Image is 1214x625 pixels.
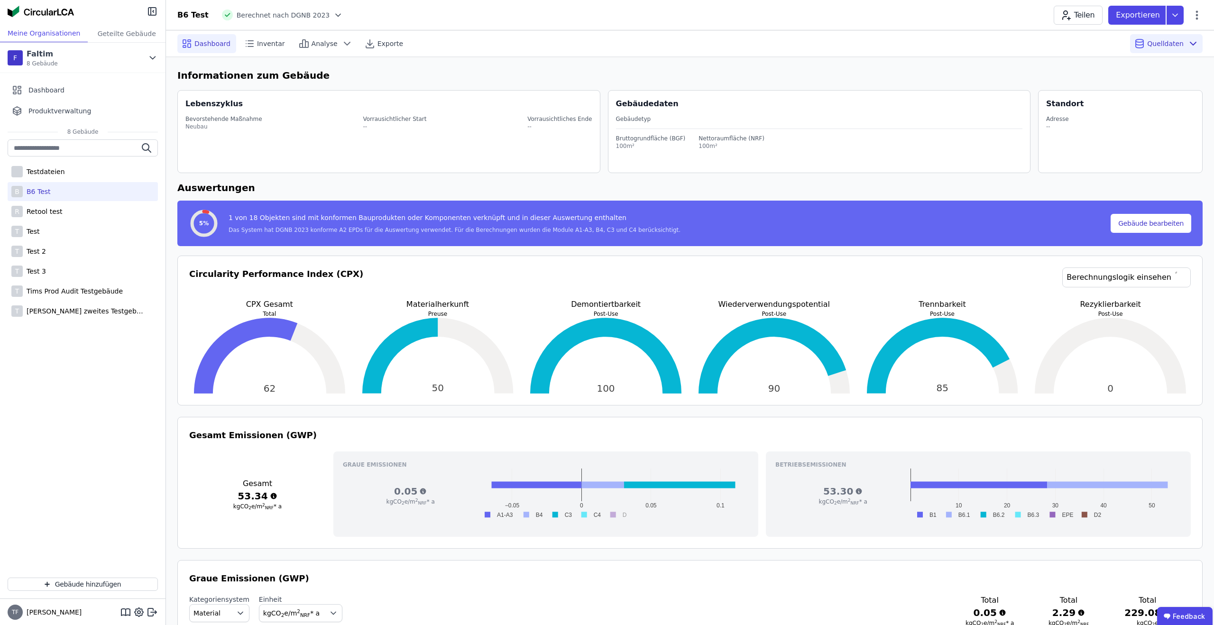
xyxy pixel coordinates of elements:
span: Dashboard [28,85,64,95]
div: B [11,186,23,197]
span: kgCO e/m * a [233,503,282,510]
h3: 229.08 [1123,606,1172,619]
div: Test 2 [23,247,46,256]
div: Adresse [1046,115,1069,123]
div: Das System hat DGNB 2023 konforme A2 EPDs für die Auswertung verwendet. Für die Berechnungen wurd... [229,226,681,234]
p: Post-Use [1030,310,1191,318]
p: CPX Gesamt [189,299,350,310]
div: -- [363,123,426,130]
p: Post-Use [694,310,855,318]
sub: NRF [418,501,426,506]
span: [PERSON_NAME] [23,607,82,617]
h3: 2.29 [1044,606,1093,619]
span: Inventar [257,39,285,48]
h3: Total [1123,595,1172,606]
div: Nettoraumfläche (NRF) [699,135,764,142]
p: Post-Use [525,310,686,318]
h3: Gesamt [189,478,326,489]
div: -- [527,123,592,130]
img: Concular [8,6,74,17]
span: 8 Gebäude [27,60,58,67]
h3: Graue Emissionen (GWP) [189,572,1191,585]
div: 100m² [699,142,764,150]
div: Vorrausichtliches Ende [527,115,592,123]
div: F [8,50,23,65]
sub: 2 [248,506,251,510]
sup: 2 [415,498,418,503]
span: Produktverwaltung [28,106,91,116]
label: Einheit [259,595,342,604]
sub: 2 [834,501,837,506]
sup: 2 [848,498,851,503]
div: 1 von 18 Objekten sind mit konformen Bauprodukten oder Komponenten verknüpft und in dieser Auswer... [229,213,681,226]
h3: 0.05 [343,485,478,498]
div: Gebäudedaten [616,98,1030,110]
p: Exportieren [1116,9,1162,21]
div: Testdateien [23,167,65,176]
sup: 2 [262,503,265,507]
p: Preuse [358,310,518,318]
p: Trennbarkeit [862,299,1023,310]
sub: NRF [850,501,859,506]
div: Retool test [23,207,63,216]
div: Faltim [27,48,58,60]
h3: 53.30 [775,485,910,498]
sub: 2 [402,501,405,506]
span: Dashboard [194,39,230,48]
sub: NRF [265,506,274,510]
div: T [11,226,23,237]
p: Post-Use [862,310,1023,318]
h3: Total [1044,595,1093,606]
label: Kategoriensystem [189,595,249,604]
div: Gebäudetyp [616,115,1023,123]
button: Material [189,604,249,622]
div: T [11,285,23,297]
span: kgCO e/m * a [386,498,435,505]
h3: Graue Emissionen [343,461,749,469]
h3: Gesamt Emissionen (GWP) [189,429,1191,442]
h3: 53.34 [189,489,326,503]
span: TF [12,609,18,615]
span: Berechnet nach DGNB 2023 [237,10,330,20]
div: Geteilte Gebäude [88,25,166,42]
h6: Informationen zum Gebäude [177,68,1203,83]
p: Rezyklierbarkeit [1030,299,1191,310]
p: Materialherkunft [358,299,518,310]
span: 8 Gebäude [58,128,108,136]
sup: 2 [1077,619,1080,624]
div: Bevorstehende Maßnahme [185,115,262,123]
button: kgCO2e/m2NRF* a [259,604,342,622]
sup: 2 [297,608,300,614]
h6: Auswertungen [177,181,1203,195]
div: Tims Prod Audit Testgebäude [23,286,123,296]
h3: Betriebsemissionen [775,461,1181,469]
span: Material [193,608,221,618]
span: 5% [199,220,209,227]
span: kgCO e/m * a [819,498,867,505]
p: Demontiertbarkeit [525,299,686,310]
div: Neubau [185,123,262,130]
div: Standort [1046,98,1084,110]
div: B6 Test [177,9,209,21]
div: -- [1046,123,1069,130]
button: Teilen [1054,6,1103,25]
sup: 2 [994,619,997,624]
button: Gebäude hinzufügen [8,578,158,591]
div: T [11,266,23,277]
button: Gebäude bearbeiten [1111,214,1191,233]
div: R [11,206,23,217]
span: Exporte [377,39,403,48]
h3: Circularity Performance Index (CPX) [189,267,363,299]
span: Quelldaten [1147,39,1184,48]
h3: Total [966,595,1014,606]
sub: 2 [281,612,285,618]
div: Bruttogrundfläche (BGF) [616,135,686,142]
div: B6 Test [23,187,51,196]
p: Total [189,310,350,318]
h3: 0.05 [966,606,1014,619]
div: Vorrausichtlicher Start [363,115,426,123]
div: T [11,246,23,257]
div: T [11,305,23,317]
div: Test [23,227,40,236]
div: Test 3 [23,267,46,276]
